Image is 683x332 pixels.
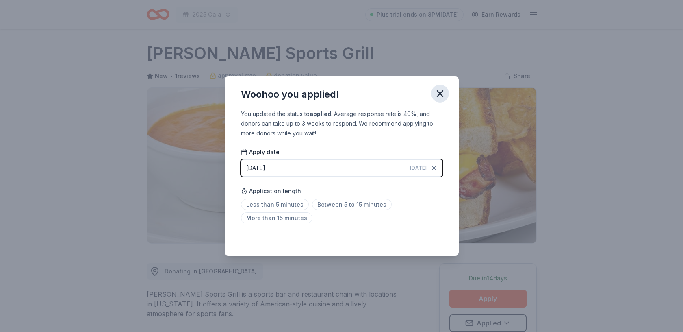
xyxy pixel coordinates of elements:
[312,199,392,210] span: Between 5 to 15 minutes
[241,159,442,177] button: [DATE][DATE]
[241,199,309,210] span: Less than 5 minutes
[241,212,312,223] span: More than 15 minutes
[410,165,427,171] span: [DATE]
[310,110,331,117] b: applied
[241,109,442,138] div: You updated the status to . Average response rate is 40%, and donors can take up to 3 weeks to re...
[246,163,265,173] div: [DATE]
[241,186,301,196] span: Application length
[241,148,280,156] span: Apply date
[241,88,339,101] div: Woohoo you applied!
